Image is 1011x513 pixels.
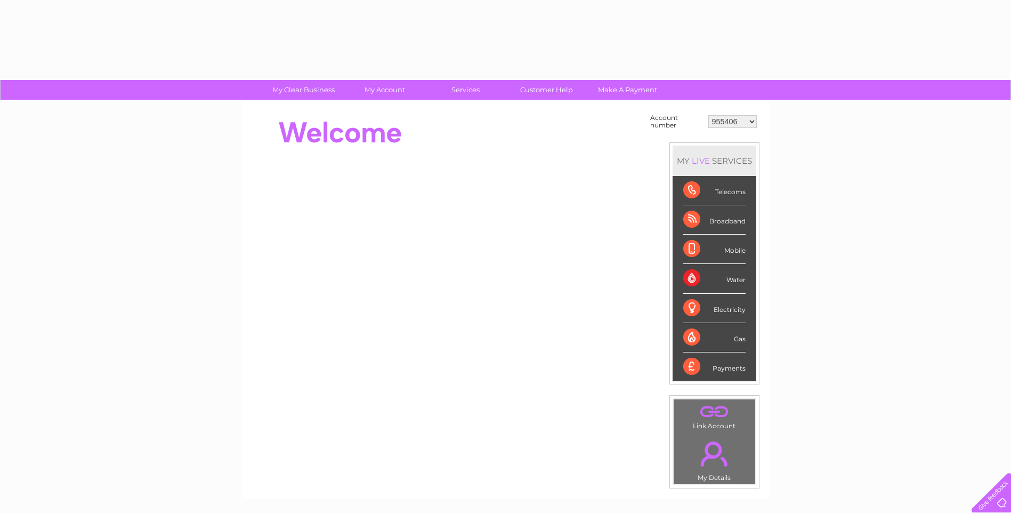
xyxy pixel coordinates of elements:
a: Make A Payment [584,80,672,100]
a: Services [422,80,509,100]
a: . [676,402,753,421]
a: . [676,435,753,472]
div: Broadband [683,205,746,235]
div: MY SERVICES [673,146,756,176]
div: Electricity [683,294,746,323]
td: Link Account [673,399,756,432]
div: Water [683,264,746,293]
div: Telecoms [683,176,746,205]
div: Mobile [683,235,746,264]
div: Payments [683,352,746,381]
div: Gas [683,323,746,352]
td: Account number [648,111,706,132]
div: LIVE [690,156,712,166]
a: My Clear Business [260,80,347,100]
td: My Details [673,432,756,485]
a: Customer Help [503,80,591,100]
a: My Account [341,80,428,100]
